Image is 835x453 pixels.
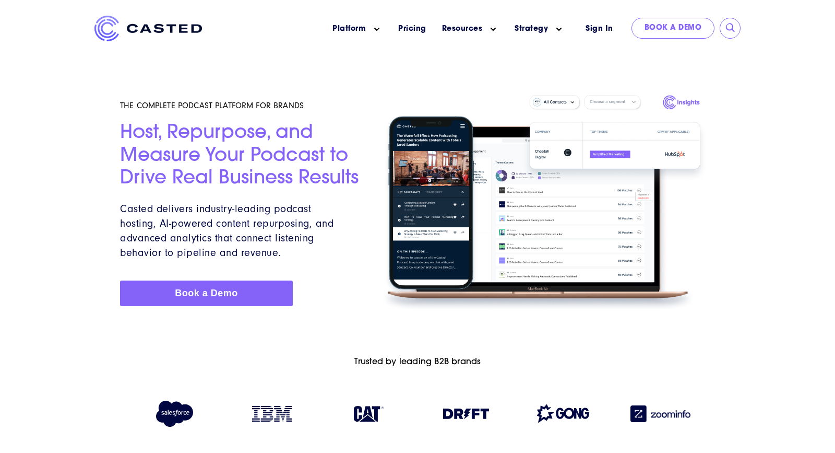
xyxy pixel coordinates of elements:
img: IBM logo [252,406,292,422]
h6: Trusted by leading B2B brands [120,357,715,367]
img: Gong logo [537,404,589,423]
img: Caterpillar logo [354,406,384,422]
img: Homepage Hero [373,90,715,317]
a: Platform [332,24,366,34]
h2: Host, Repurpose, and Measure Your Podcast to Drive Real Business Results [120,122,361,190]
img: Casted_Logo_Horizontal_FullColor_PUR_BLUE [94,16,202,41]
a: Resources [442,24,483,34]
a: Sign In [572,18,626,40]
a: Strategy [515,24,548,34]
nav: Main menu [218,16,572,42]
a: Book a Demo [120,281,293,306]
img: Salesforce logo [151,401,198,427]
img: Zoominfo logo [630,405,691,422]
img: Drift logo [443,409,489,419]
h5: THE COMPLETE PODCAST PLATFORM FOR BRANDS [120,100,361,111]
span: Book a Demo [175,288,238,298]
input: Submit [725,23,736,33]
span: Casted delivers industry-leading podcast hosting, AI-powered content repurposing, and advanced an... [120,203,333,259]
a: Book a Demo [631,18,715,39]
a: Pricing [398,24,426,34]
